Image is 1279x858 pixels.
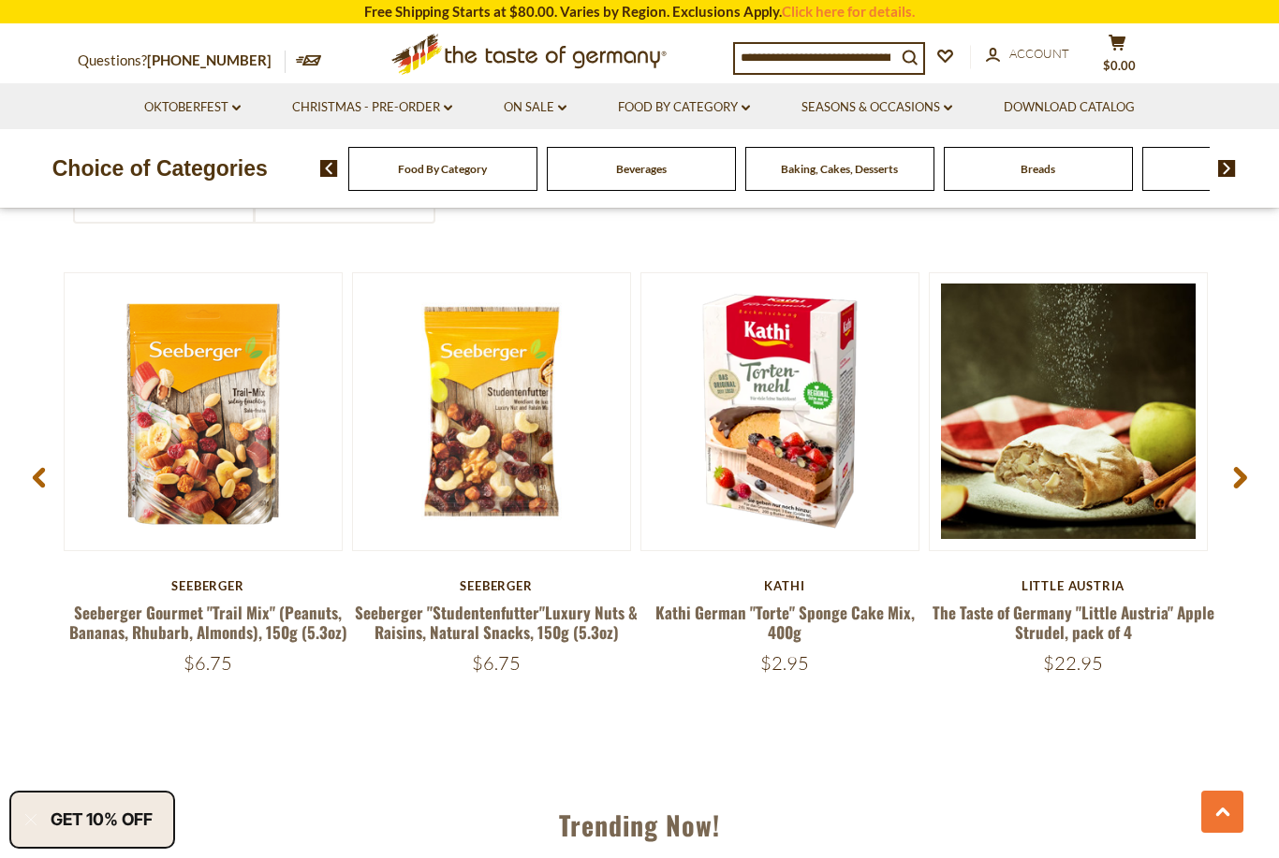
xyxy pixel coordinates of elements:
div: Seeberger [352,578,640,593]
a: Seeberger Gourmet "Trail Mix" (Peanuts, Bananas, Rhubarb, Almonds), 150g (5.3oz) [69,601,347,644]
a: Seasons & Occasions [801,97,952,118]
a: Oktoberfest [144,97,241,118]
span: Account [1009,46,1069,61]
a: Food By Category [398,162,487,176]
div: Kathi [640,578,929,593]
span: $6.75 [184,651,232,675]
a: On Sale [504,97,566,118]
img: Seeberger Gourmet "Trail Mix" (Peanuts, Bananas, Rhubarb, Almonds), 150g (5.3oz) [65,273,342,550]
span: $6.75 [472,651,521,675]
a: Beverages [616,162,667,176]
a: Christmas - PRE-ORDER [292,97,452,118]
a: Click here for details. [782,3,915,20]
a: Download Catalog [1004,97,1135,118]
img: The Taste of Germany "Little Austria" Apple Strudel, pack of 4 [930,273,1207,550]
p: Questions? [78,49,286,73]
img: next arrow [1218,160,1236,177]
button: $0.00 [1089,34,1145,80]
div: Seeberger [64,578,352,593]
a: Baking, Cakes, Desserts [781,162,898,176]
a: Seeberger "Studentenfutter"Luxury Nuts & Raisins, Natural Snacks, 150g (5.3oz) [355,601,638,644]
span: $0.00 [1103,58,1136,73]
a: The Taste of Germany "Little Austria" Apple Strudel, pack of 4 [933,601,1214,644]
a: Food By Category [618,97,750,118]
span: $2.95 [760,651,809,675]
div: little austria [929,578,1217,593]
a: Kathi German "Torte" Sponge Cake Mix, 400g [655,601,915,644]
span: $22.95 [1043,651,1103,675]
img: previous arrow [320,160,338,177]
img: Seeberger Studentenfutter Nuts & Raisins [353,273,630,550]
a: Account [986,44,1069,65]
a: [PHONE_NUMBER] [147,51,272,68]
img: Kathi German "Torte" Sponge Cake Mix, 400g [641,273,919,550]
a: Breads [1021,162,1055,176]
